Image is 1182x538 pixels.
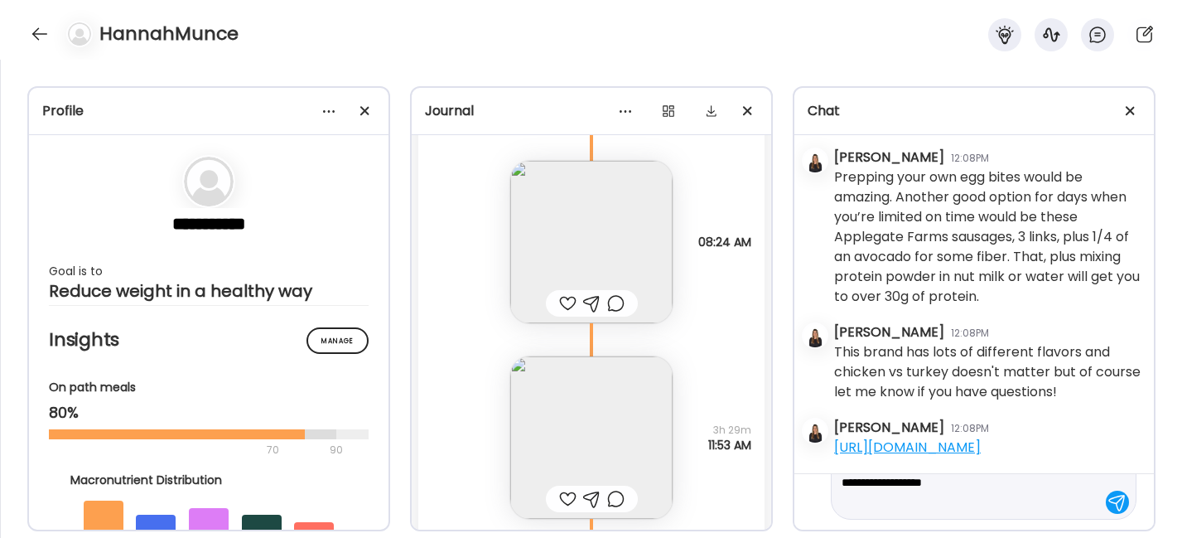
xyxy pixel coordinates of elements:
[99,21,239,47] h4: HannahMunce
[834,342,1141,402] div: This brand has lots of different flavors and chicken vs turkey doesn't matter but of course let m...
[708,438,751,453] span: 11:53 AM
[803,419,827,443] img: avatars%2Fkjfl9jNWPhc7eEuw3FeZ2kxtUMH3
[834,167,1141,307] div: Prepping your own egg bites would be amazing. Another good option for days when you’re limited on...
[951,326,989,341] div: 12:08PM
[68,22,91,46] img: bg-avatar-default.svg
[803,324,827,347] img: avatars%2Fkjfl9jNWPhc7eEuw3FeZ2kxtUMH3
[425,101,758,121] div: Journal
[834,148,944,167] div: [PERSON_NAME]
[708,423,751,438] span: 3h 29m
[698,235,751,250] span: 08:24 AM
[834,322,944,342] div: [PERSON_NAME]
[510,356,673,519] img: images%2Fkfkzk6vGDOhEU9eo8aJJ3Lraes72%2FfWHpwNAEO0mStTJMg12C%2FFGTHqEfn4BFvF7kOiGqb_240
[49,403,369,423] div: 80%
[808,101,1141,121] div: Chat
[328,440,345,460] div: 90
[951,421,989,436] div: 12:08PM
[49,379,369,396] div: On path meals
[49,327,369,352] h2: Insights
[834,438,981,457] a: [URL][DOMAIN_NAME]
[49,440,325,460] div: 70
[951,151,989,166] div: 12:08PM
[184,157,234,206] img: bg-avatar-default.svg
[803,149,827,172] img: avatars%2Fkjfl9jNWPhc7eEuw3FeZ2kxtUMH3
[834,418,944,438] div: [PERSON_NAME]
[49,281,369,301] div: Reduce weight in a healthy way
[306,327,369,354] div: Manage
[510,161,673,323] img: images%2Fkfkzk6vGDOhEU9eo8aJJ3Lraes72%2FozO9Kzojf28EODHvHRoz%2F33JFjTMhKtgiJE3RVdPi_240
[42,101,375,121] div: Profile
[49,261,369,281] div: Goal is to
[70,472,347,489] div: Macronutrient Distribution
